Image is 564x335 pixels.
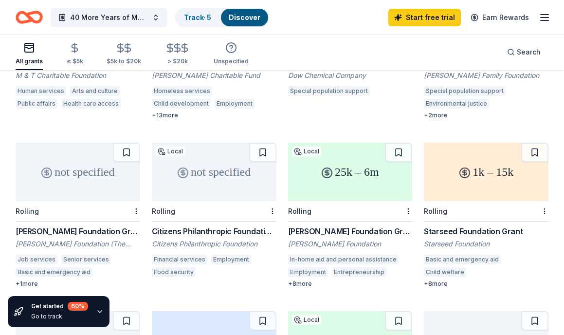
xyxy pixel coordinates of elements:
div: Get started [31,302,88,311]
div: + 2 more [424,112,548,119]
button: > $20k [164,38,190,70]
div: Rolling [288,207,311,215]
div: Go to track [31,313,88,320]
div: Human services [16,86,66,96]
div: Special population support [424,86,506,96]
div: [PERSON_NAME] Family Foundation [424,71,548,80]
div: Special population support [288,86,370,96]
button: All grants [16,38,43,70]
div: Rolling [16,207,39,215]
div: Dow Chemical Company [288,71,413,80]
div: Local [292,315,321,325]
div: Local [292,147,321,156]
div: + 8 more [288,280,413,288]
a: not specifiedRolling[PERSON_NAME] Foundation Grant[PERSON_NAME] Foundation (The [PERSON_NAME] Fou... [16,143,140,288]
div: Environmental justice [424,99,489,109]
div: 60 % [68,302,88,311]
div: Financial services [152,255,207,264]
div: Employment [211,255,251,264]
div: Citizens Philanthropic Foundation Grant [152,225,276,237]
div: Rolling [152,207,175,215]
div: [PERSON_NAME] Foundation Grant [288,225,413,237]
div: 25k – 6m [288,143,413,201]
div: + 13 more [152,112,276,119]
div: Food security [152,267,196,277]
div: > $20k [164,57,190,65]
div: Health care access [61,99,121,109]
a: 1k – 15kRollingStarseed Foundation GrantStarseed FoundationBasic and emergency aidChild welfare+8... [424,143,548,288]
span: Search [517,46,541,58]
div: All grants [16,57,43,65]
div: Public affairs [16,99,57,109]
div: Basic and emergency aid [16,267,92,277]
div: [PERSON_NAME] Foundation [288,239,413,249]
button: ≤ $5k [66,38,83,70]
div: Employment [215,99,255,109]
a: not specifiedLocalRollingCitizens Philanthropic Foundation GrantCitizens Philanthropic Foundation... [152,143,276,280]
span: 40 More Years of Mercy [70,12,148,23]
button: Track· 5Discover [175,8,269,27]
div: not specified [152,143,276,201]
div: [PERSON_NAME] Charitable Fund [152,71,276,80]
a: Track· 5 [184,13,211,21]
div: Senior services [61,255,111,264]
div: [PERSON_NAME] Foundation Grant [16,225,140,237]
div: M & T Charitable Foundation [16,71,140,80]
div: Employment [288,267,328,277]
div: Child welfare [424,267,466,277]
a: Discover [229,13,260,21]
button: $5k to $20k [107,38,141,70]
div: Starseed Foundation Grant [424,225,548,237]
div: Homeless services [152,86,212,96]
div: In-home aid and personal assistance [288,255,399,264]
div: Rolling [424,207,447,215]
div: Job services [16,255,57,264]
div: not specified [16,143,140,201]
button: Unspecified [214,38,249,70]
div: + 8 more [424,280,548,288]
div: Citizens Philanthropic Foundation [152,239,276,249]
div: Local [156,147,185,156]
a: Home [16,6,43,29]
div: Child development [152,99,211,109]
div: Starseed Foundation [424,239,548,249]
button: Search [499,42,548,62]
div: Unspecified [214,57,249,65]
div: [PERSON_NAME] Foundation (The [PERSON_NAME] Foundation) [16,239,140,249]
div: Entrepreneurship [332,267,386,277]
a: Earn Rewards [465,9,535,26]
a: Start free trial [388,9,461,26]
button: 40 More Years of Mercy [51,8,167,27]
div: + 1 more [16,280,140,288]
div: Basic and emergency aid [424,255,501,264]
a: 25k – 6mLocalRolling[PERSON_NAME] Foundation Grant[PERSON_NAME] FoundationIn-home aid and persona... [288,143,413,288]
div: Arts and culture [70,86,120,96]
div: ≤ $5k [66,57,83,65]
div: 1k – 15k [424,143,548,201]
div: $5k to $20k [107,57,141,65]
